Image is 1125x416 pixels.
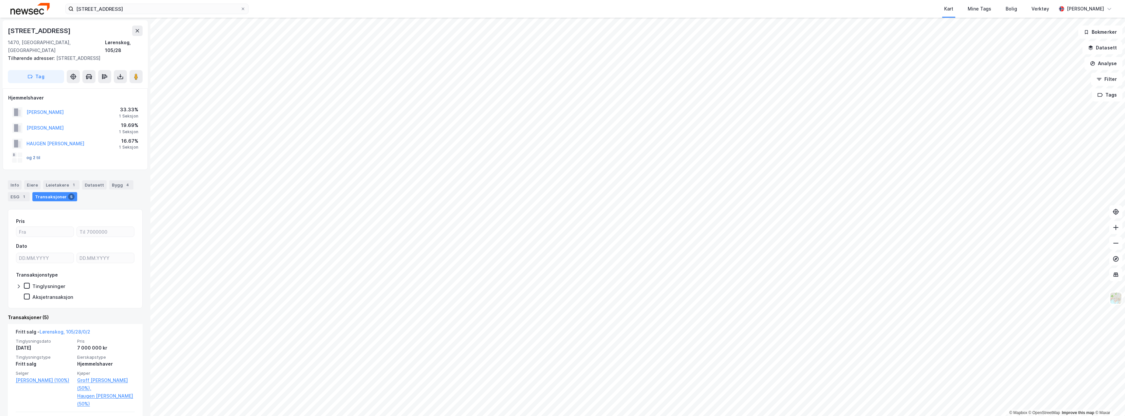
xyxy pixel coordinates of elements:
button: Datasett [1082,41,1122,54]
input: Søk på adresse, matrikkel, gårdeiere, leietakere eller personer [74,4,240,14]
div: 1470, [GEOGRAPHIC_DATA], [GEOGRAPHIC_DATA] [8,39,105,54]
div: [STREET_ADDRESS] [8,26,72,36]
div: ESG [8,192,30,201]
div: 33.33% [119,106,138,114]
input: DD.MM.YYYY [77,253,134,263]
a: Lørenskog, 105/28/0/2 [40,329,90,335]
div: 4 [124,182,131,188]
input: Fra [16,227,74,237]
div: Hjemmelshaver [8,94,142,102]
div: Datasett [82,180,107,190]
span: Tinglysningstype [16,354,73,360]
span: Eierskapstype [77,354,135,360]
div: [DATE] [16,344,73,352]
a: Groff [PERSON_NAME] (50%), [77,376,135,392]
div: Fritt salg [16,360,73,368]
a: OpenStreetMap [1029,410,1060,415]
div: 1 [21,193,27,200]
div: 16.67% [119,137,138,145]
div: Bolig [1006,5,1017,13]
button: Filter [1091,73,1122,86]
a: Mapbox [1009,410,1027,415]
a: [PERSON_NAME] (100%) [16,376,73,384]
a: Haugen [PERSON_NAME] (50%) [77,392,135,408]
div: Eiere [24,180,41,190]
div: 19.69% [119,121,138,129]
div: Tinglysninger [32,283,65,289]
div: Lørenskog, 105/28 [105,39,143,54]
div: Transaksjoner (5) [8,314,143,321]
div: Fritt salg - [16,328,90,338]
div: Leietakere [43,180,79,190]
div: Verktøy [1031,5,1049,13]
span: Kjøper [77,371,135,376]
div: Dato [16,242,27,250]
span: Tinglysningsdato [16,338,73,344]
img: Z [1110,292,1122,304]
iframe: Chat Widget [1092,385,1125,416]
div: [STREET_ADDRESS] [8,54,137,62]
div: 7 000 000 kr [77,344,135,352]
div: Transaksjonstype [16,271,58,279]
div: Bygg [109,180,133,190]
div: Info [8,180,22,190]
div: 5 [68,193,75,200]
img: newsec-logo.f6e21ccffca1b3a03d2d.png [10,3,50,14]
input: DD.MM.YYYY [16,253,74,263]
div: 1 Seksjon [119,145,138,150]
div: Hjemmelshaver [77,360,135,368]
input: Til 7000000 [77,227,134,237]
div: [PERSON_NAME] [1067,5,1104,13]
span: Tilhørende adresser: [8,55,56,61]
div: 1 Seksjon [119,129,138,135]
button: Tag [8,70,64,83]
div: Kart [944,5,953,13]
div: Pris [16,217,25,225]
div: Mine Tags [968,5,991,13]
a: Improve this map [1062,410,1094,415]
div: 1 [70,182,77,188]
span: Pris [77,338,135,344]
div: Aksjetransaksjon [32,294,73,300]
span: Selger [16,371,73,376]
div: Transaksjoner [32,192,77,201]
button: Analyse [1084,57,1122,70]
div: Kontrollprogram for chat [1092,385,1125,416]
button: Tags [1092,88,1122,101]
button: Bokmerker [1078,26,1122,39]
div: 1 Seksjon [119,114,138,119]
